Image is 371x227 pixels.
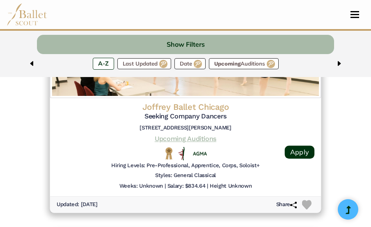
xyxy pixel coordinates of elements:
[155,135,216,143] a: Upcoming Auditions
[57,101,314,112] h4: Joffrey Ballet Chicago
[111,162,260,169] h6: Hiring Levels: Pre-Professional, Apprentice, Corps, Soloist+
[165,183,166,190] h6: |
[163,147,174,160] img: National
[214,61,240,66] span: Upcoming
[209,58,279,69] label: Auditions
[57,112,314,121] h5: Seeking Company Dancers
[57,124,314,131] h6: [STREET_ADDRESS][PERSON_NAME]
[285,145,314,159] a: Apply
[207,183,208,190] h6: |
[193,151,207,157] img: Union
[167,183,206,190] h6: Salary: $834.64
[345,11,364,18] button: Toggle navigation
[210,183,252,190] h6: Height Unknown
[155,172,216,179] h6: Styles: General Classical
[302,200,311,209] img: Heart
[37,35,334,54] button: Show Filters
[174,58,206,69] label: Date
[178,147,184,160] img: All
[117,58,171,69] label: Last Updated
[57,201,98,208] h6: Updated: [DATE]
[119,183,163,190] h6: Weeks: Unknown
[276,201,297,208] h6: Share
[93,58,114,69] label: A-Z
